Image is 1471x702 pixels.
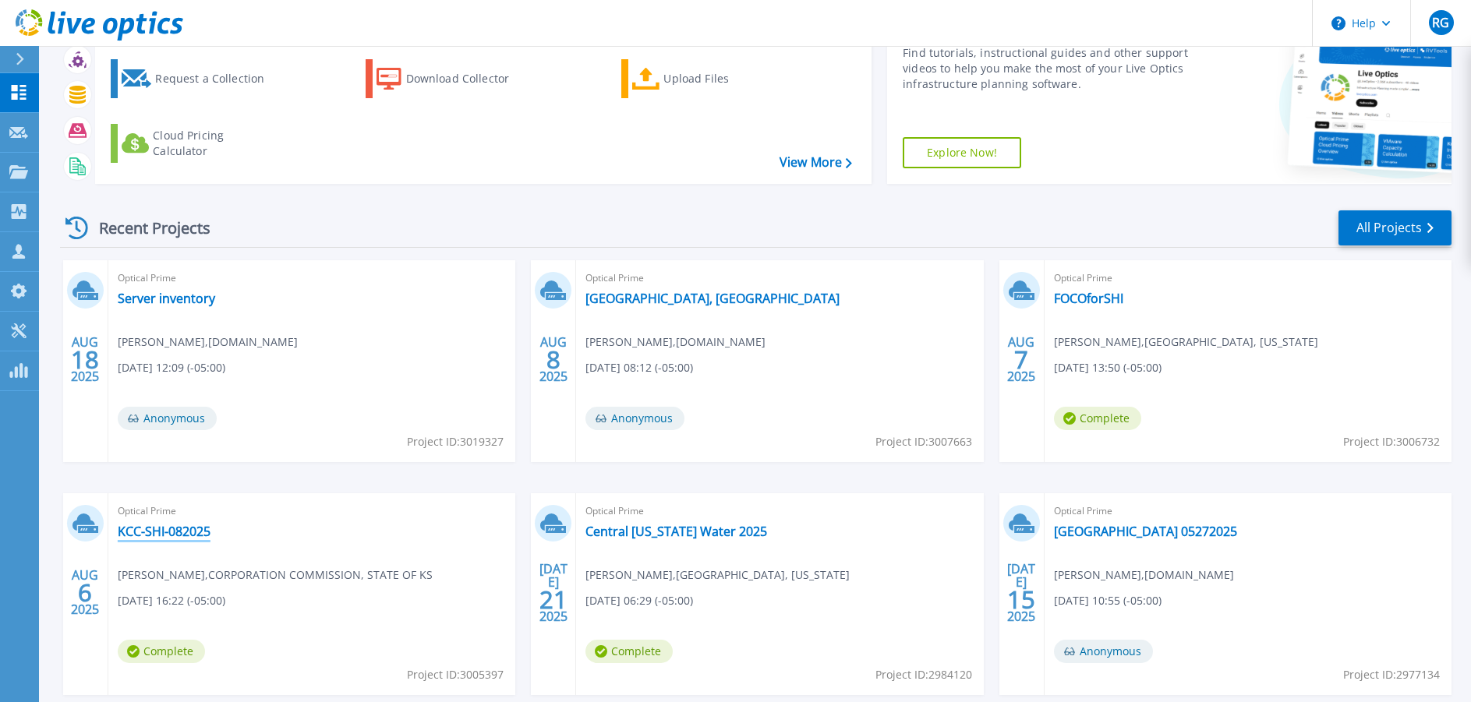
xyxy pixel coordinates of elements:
[1054,592,1162,609] span: [DATE] 10:55 (-05:00)
[539,593,568,606] span: 21
[111,59,285,98] a: Request a Collection
[118,503,506,520] span: Optical Prime
[1054,524,1237,539] a: [GEOGRAPHIC_DATA] 05272025
[585,291,840,306] a: [GEOGRAPHIC_DATA], [GEOGRAPHIC_DATA]
[1054,270,1442,287] span: Optical Prime
[585,407,684,430] span: Anonymous
[407,666,504,683] span: Project ID: 3005397
[1054,503,1442,520] span: Optical Prime
[111,124,285,163] a: Cloud Pricing Calculator
[118,291,215,306] a: Server inventory
[539,331,568,388] div: AUG 2025
[1006,331,1036,388] div: AUG 2025
[585,270,974,287] span: Optical Prime
[1343,433,1440,450] span: Project ID: 3006732
[78,586,92,599] span: 6
[118,566,433,584] span: [PERSON_NAME] , CORPORATION COMMISSION, STATE OF KS
[118,333,298,351] span: [PERSON_NAME] , [DOMAIN_NAME]
[1054,333,1318,351] span: [PERSON_NAME] , [GEOGRAPHIC_DATA], [US_STATE]
[407,433,504,450] span: Project ID: 3019327
[118,407,217,430] span: Anonymous
[585,333,766,351] span: [PERSON_NAME] , [DOMAIN_NAME]
[585,524,767,539] a: Central [US_STATE] Water 2025
[70,564,100,621] div: AUG 2025
[1338,210,1452,245] a: All Projects
[1054,359,1162,376] span: [DATE] 13:50 (-05:00)
[663,63,788,94] div: Upload Files
[621,59,795,98] a: Upload Files
[153,128,278,159] div: Cloud Pricing Calculator
[585,359,693,376] span: [DATE] 08:12 (-05:00)
[118,359,225,376] span: [DATE] 12:09 (-05:00)
[1054,640,1153,663] span: Anonymous
[875,433,972,450] span: Project ID: 3007663
[118,592,225,609] span: [DATE] 16:22 (-05:00)
[1054,407,1141,430] span: Complete
[118,270,506,287] span: Optical Prime
[70,331,100,388] div: AUG 2025
[1054,566,1234,584] span: [PERSON_NAME] , [DOMAIN_NAME]
[366,59,539,98] a: Download Collector
[1343,666,1440,683] span: Project ID: 2977134
[875,666,972,683] span: Project ID: 2984120
[780,155,852,170] a: View More
[585,640,673,663] span: Complete
[155,63,280,94] div: Request a Collection
[539,564,568,621] div: [DATE] 2025
[71,353,99,366] span: 18
[118,524,210,539] a: KCC-SHI-082025
[903,137,1021,168] a: Explore Now!
[585,503,974,520] span: Optical Prime
[585,592,693,609] span: [DATE] 06:29 (-05:00)
[1432,16,1449,29] span: RG
[546,353,560,366] span: 8
[1006,564,1036,621] div: [DATE] 2025
[406,63,531,94] div: Download Collector
[118,640,205,663] span: Complete
[1007,593,1035,606] span: 15
[585,566,850,584] span: [PERSON_NAME] , [GEOGRAPHIC_DATA], [US_STATE]
[1054,291,1123,306] a: FOCOforSHI
[60,209,232,247] div: Recent Projects
[903,45,1190,92] div: Find tutorials, instructional guides and other support videos to help you make the most of your L...
[1014,353,1028,366] span: 7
